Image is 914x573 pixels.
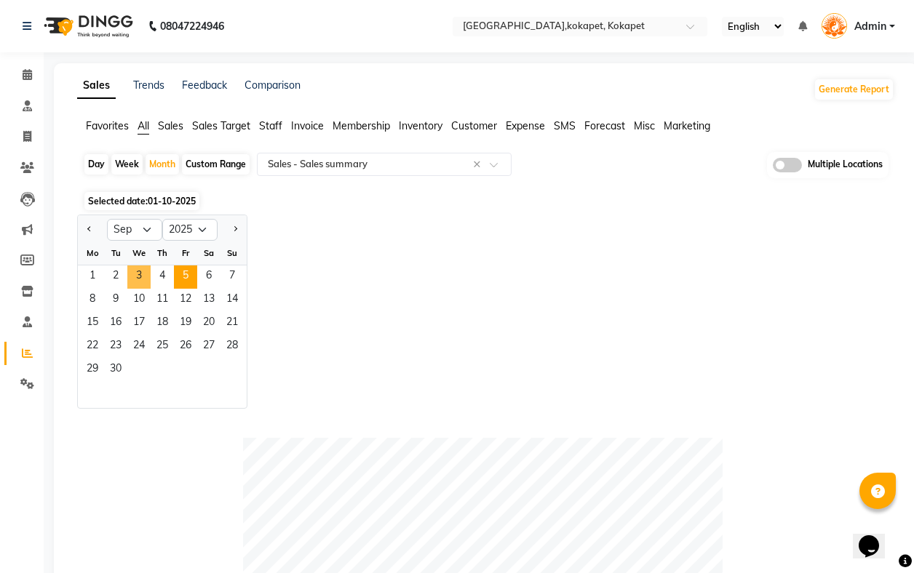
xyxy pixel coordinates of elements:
div: We [127,241,151,265]
a: Comparison [245,79,301,92]
div: Wednesday, September 10, 2025 [127,289,151,312]
span: Customer [451,119,497,132]
span: 17 [127,312,151,335]
div: Sunday, September 21, 2025 [220,312,244,335]
span: 6 [197,265,220,289]
span: Sales [158,119,183,132]
span: 01-10-2025 [148,196,196,207]
div: Mo [81,241,104,265]
button: Generate Report [815,79,893,100]
iframe: chat widget [853,515,899,558]
span: 10 [127,289,151,312]
span: 19 [174,312,197,335]
span: Admin [854,19,886,34]
span: 20 [197,312,220,335]
button: Next month [229,218,241,241]
b: 08047224946 [160,6,224,47]
select: Select year [162,219,218,241]
div: Wednesday, September 3, 2025 [127,265,151,289]
button: Previous month [84,218,95,241]
div: Thursday, September 11, 2025 [151,289,174,312]
span: Clear all [473,157,485,172]
span: 22 [81,335,104,358]
div: Sunday, September 7, 2025 [220,265,244,289]
span: 24 [127,335,151,358]
div: Wednesday, September 24, 2025 [127,335,151,358]
div: Friday, September 12, 2025 [174,289,197,312]
span: Favorites [86,119,129,132]
span: 11 [151,289,174,312]
div: Tuesday, September 2, 2025 [104,265,127,289]
span: 8 [81,289,104,312]
div: Tuesday, September 9, 2025 [104,289,127,312]
img: logo [37,6,137,47]
img: Admin [822,13,847,39]
div: Saturday, September 6, 2025 [197,265,220,289]
div: Fr [174,241,197,265]
div: Sunday, September 28, 2025 [220,335,244,358]
div: Monday, September 8, 2025 [81,289,104,312]
div: Saturday, September 13, 2025 [197,289,220,312]
div: Tuesday, September 16, 2025 [104,312,127,335]
span: 25 [151,335,174,358]
div: Month [146,154,179,175]
div: Saturday, September 20, 2025 [197,312,220,335]
span: 15 [81,312,104,335]
span: Staff [259,119,282,132]
span: 16 [104,312,127,335]
span: Inventory [399,119,442,132]
div: Saturday, September 27, 2025 [197,335,220,358]
span: SMS [554,119,576,132]
span: Marketing [664,119,710,132]
div: Thursday, September 25, 2025 [151,335,174,358]
span: Invoice [291,119,324,132]
div: Monday, September 22, 2025 [81,335,104,358]
span: 26 [174,335,197,358]
div: Thursday, September 4, 2025 [151,265,174,289]
div: Sa [197,241,220,265]
div: Friday, September 5, 2025 [174,265,197,289]
div: Su [220,241,244,265]
a: Trends [133,79,164,92]
div: Sunday, September 14, 2025 [220,289,244,312]
span: Misc [634,119,655,132]
span: 14 [220,289,244,312]
div: Th [151,241,174,265]
a: Sales [77,73,116,99]
span: Sales Target [192,119,250,132]
div: Monday, September 1, 2025 [81,265,104,289]
div: Custom Range [182,154,250,175]
div: Day [84,154,108,175]
span: 4 [151,265,174,289]
div: Thursday, September 18, 2025 [151,312,174,335]
span: 18 [151,312,174,335]
div: Week [111,154,143,175]
a: Feedback [182,79,227,92]
span: 5 [174,265,197,289]
span: 27 [197,335,220,358]
span: Expense [506,119,545,132]
span: 28 [220,335,244,358]
span: 3 [127,265,151,289]
div: Tuesday, September 30, 2025 [104,358,127,382]
span: 12 [174,289,197,312]
div: Friday, September 19, 2025 [174,312,197,335]
div: Monday, September 15, 2025 [81,312,104,335]
div: Tuesday, September 23, 2025 [104,335,127,358]
div: Tu [104,241,127,265]
span: 30 [104,358,127,382]
div: Monday, September 29, 2025 [81,358,104,382]
div: Friday, September 26, 2025 [174,335,197,358]
span: Membership [333,119,390,132]
span: 29 [81,358,104,382]
span: Forecast [584,119,625,132]
span: 1 [81,265,104,289]
div: Wednesday, September 17, 2025 [127,312,151,335]
span: 23 [104,335,127,358]
span: 2 [104,265,127,289]
span: All [138,119,149,132]
span: 9 [104,289,127,312]
span: Selected date: [84,192,199,210]
span: Multiple Locations [808,158,883,172]
span: 13 [197,289,220,312]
